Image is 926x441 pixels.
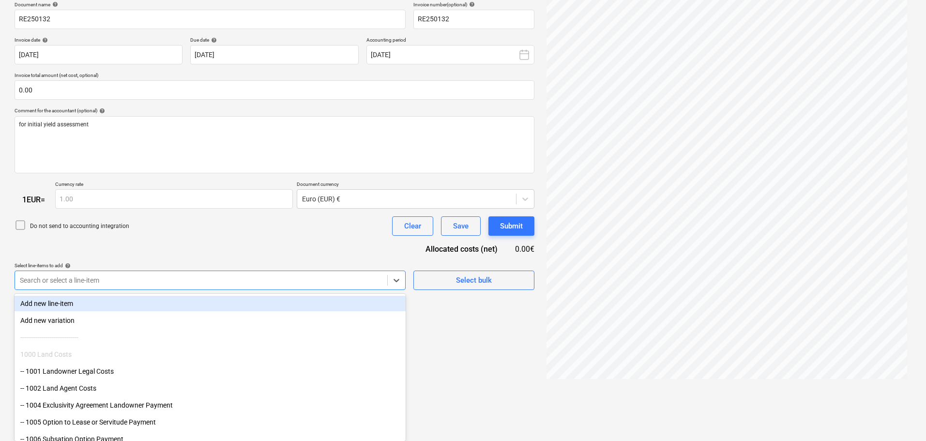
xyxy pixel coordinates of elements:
[456,274,492,287] div: Select bulk
[15,364,406,379] div: -- 1001 Landowner Legal Costs
[413,1,534,8] div: Invoice number (optional)
[55,181,293,189] p: Currency rate
[15,45,182,64] input: Invoice date not specified
[467,1,475,7] span: help
[413,271,534,290] button: Select bulk
[15,80,534,100] input: Invoice total amount (net cost, optional)
[15,72,534,80] p: Invoice total amount (net cost, optional)
[392,216,433,236] button: Clear
[409,243,513,255] div: Allocated costs (net)
[97,108,105,114] span: help
[15,1,406,8] div: Document name
[488,216,534,236] button: Submit
[15,313,406,328] div: Add new variation
[15,195,55,204] div: 1 EUR =
[366,37,534,45] p: Accounting period
[15,347,406,362] div: 1000 Land Costs
[413,10,534,29] input: Invoice number
[63,263,71,269] span: help
[209,37,217,43] span: help
[297,181,534,189] p: Document currency
[15,10,406,29] input: Document name
[50,1,58,7] span: help
[190,45,358,64] input: Due date not specified
[15,107,534,114] div: Comment for the accountant (optional)
[15,414,406,430] div: -- 1005 Option to Lease or Servitude Payment
[878,395,926,441] iframe: Chat Widget
[404,220,421,232] div: Clear
[15,37,182,43] div: Invoice date
[40,37,48,43] span: help
[500,220,523,232] div: Submit
[441,216,481,236] button: Save
[30,222,129,230] p: Do not send to accounting integration
[453,220,469,232] div: Save
[15,296,406,311] div: Add new line-item
[15,380,406,396] div: -- 1002 Land Agent Costs
[513,243,534,255] div: 0.00€
[366,45,534,64] button: [DATE]
[15,330,406,345] div: ------------------------------
[15,397,406,413] div: -- 1004 Exclusivity Agreement Landowner Payment
[190,37,358,43] div: Due date
[19,121,89,128] span: for initial yield assessment
[15,262,406,269] div: Select line-items to add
